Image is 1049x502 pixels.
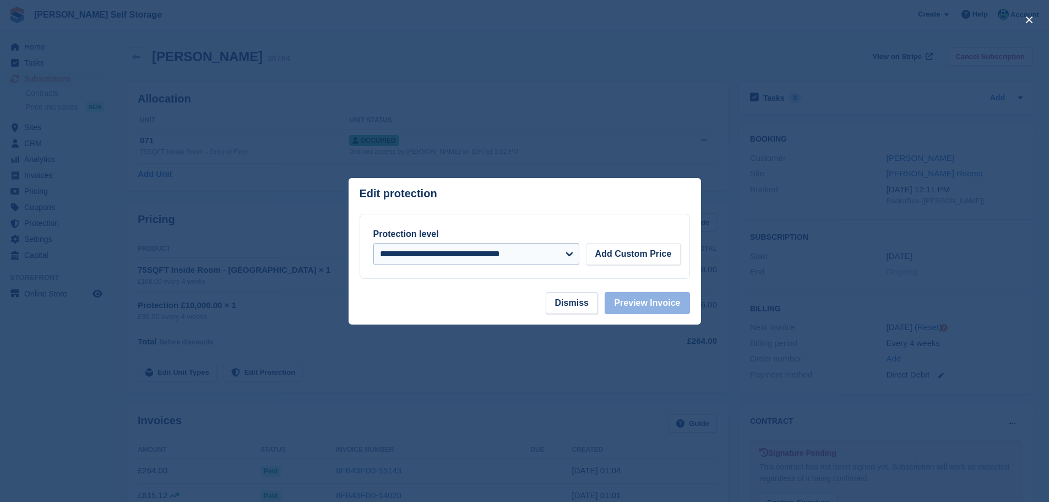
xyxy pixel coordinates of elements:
[586,243,681,265] button: Add Custom Price
[360,187,437,200] p: Edit protection
[373,229,439,239] label: Protection level
[605,292,689,314] button: Preview Invoice
[546,292,598,314] button: Dismiss
[1020,11,1038,29] button: close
